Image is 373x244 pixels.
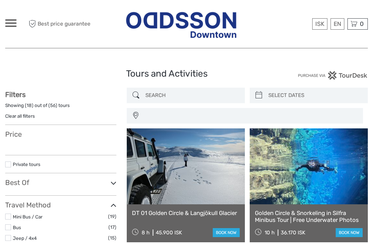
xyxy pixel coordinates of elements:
a: Private tours [13,162,40,167]
a: book now [336,228,363,237]
img: PurchaseViaTourDesk.png [298,71,368,80]
span: (19) [108,213,116,221]
input: SELECT DATES [266,89,364,101]
span: (17) [108,223,116,231]
label: 18 [27,102,32,109]
span: (15) [108,234,116,242]
label: 56 [50,102,56,109]
span: 10 h [265,230,275,236]
a: Clear all filters [5,113,35,119]
a: Mini Bus / Car [13,214,42,219]
a: book now [213,228,240,237]
div: 36.170 ISK [281,230,305,236]
h3: Travel Method [5,201,116,209]
div: 45.900 ISK [156,230,182,236]
span: 8 h [142,230,150,236]
img: Reykjavik Residence [125,7,238,41]
h1: Tours and Activities [126,68,247,79]
a: Golden Circle & Snorkeling in Silfra Minibus Tour | Free Underwater Photos [255,209,363,224]
span: 0 [359,20,365,27]
input: SEARCH [143,89,241,101]
span: Best price guarantee [27,18,96,30]
a: Bus [13,225,21,230]
h3: Price [5,130,116,138]
a: DT 01 Golden Circle & Langjökull Glacier [132,209,240,216]
div: Showing ( ) out of ( ) tours [5,102,116,113]
div: EN [331,18,344,30]
h3: Best Of [5,178,116,187]
span: ISK [315,20,324,27]
strong: Filters [5,90,26,99]
a: Jeep / 4x4 [13,235,37,241]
